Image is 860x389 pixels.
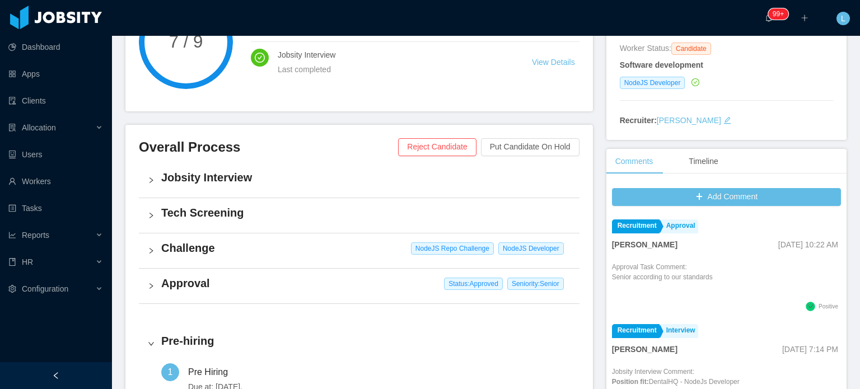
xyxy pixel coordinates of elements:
span: L [841,12,845,25]
div: Timeline [680,149,727,174]
h4: Approval [161,275,571,291]
h4: Challenge [161,240,571,256]
h4: Pre-hiring [161,333,571,349]
span: 1 [168,367,173,377]
div: Comments [606,149,662,174]
i: icon: setting [8,285,16,293]
span: Candidate [671,43,711,55]
span: Positive [819,303,838,310]
a: icon: userWorkers [8,170,103,193]
span: Configuration [22,284,68,293]
div: icon: rightApproval [139,269,579,303]
i: icon: right [148,247,155,254]
i: icon: check-circle [691,78,699,86]
span: Status: Approved [444,278,503,290]
div: Last completed [278,63,505,76]
a: icon: robotUsers [8,143,103,166]
span: NodeJS Repo Challenge [411,242,494,255]
i: icon: right [148,340,155,347]
strong: Software development [620,60,703,69]
i: icon: line-chart [8,231,16,239]
span: Seniority: Senior [507,278,564,290]
sup: 1926 [768,8,788,20]
i: icon: right [148,283,155,289]
button: icon: plusAdd Comment [612,188,841,206]
span: [DATE] 7:14 PM [782,345,838,354]
a: icon: auditClients [8,90,103,112]
i: icon: edit [723,116,731,124]
div: icon: rightTech Screening [139,198,579,233]
span: [DATE] 10:22 AM [778,240,838,249]
span: HR [22,257,33,266]
span: Reports [22,231,49,240]
i: icon: bell [765,14,773,22]
a: Interview [661,324,698,338]
i: icon: solution [8,124,16,132]
a: Recruitment [612,324,660,338]
a: icon: appstoreApps [8,63,103,85]
a: View Details [532,58,575,67]
strong: [PERSON_NAME] [612,240,677,249]
i: icon: plus [801,14,808,22]
strong: [PERSON_NAME] [612,345,677,354]
i: icon: check-circle [255,53,265,63]
a: Approval [661,219,698,233]
a: icon: pie-chartDashboard [8,36,103,58]
span: Allocation [22,123,56,132]
strong: Position fit: [612,378,649,386]
div: Approval Task Comment: [612,262,713,299]
span: NodeJS Developer [620,77,685,89]
i: icon: book [8,258,16,266]
i: icon: right [148,212,155,219]
h4: Jobsity Interview [278,49,505,61]
h4: Jobsity Interview [161,170,571,185]
a: Recruitment [612,219,660,233]
div: icon: rightChallenge [139,233,579,268]
div: icon: rightPre-hiring [139,326,579,361]
span: NodeJS Developer [498,242,564,255]
strong: Recruiter: [620,116,657,125]
div: icon: rightJobsity Interview [139,163,579,198]
div: Pre Hiring [188,363,237,381]
button: Reject Candidate [398,138,476,156]
button: Put Candidate On Hold [481,138,579,156]
p: Senior according to our standards [612,272,713,282]
h3: Overall Process [139,138,398,156]
span: Worker Status: [620,44,671,53]
a: icon: check-circle [689,78,699,87]
h4: Tech Screening [161,205,571,221]
i: icon: right [148,177,155,184]
a: icon: profileTasks [8,197,103,219]
span: 7 / 9 [139,33,233,50]
a: [PERSON_NAME] [657,116,721,125]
